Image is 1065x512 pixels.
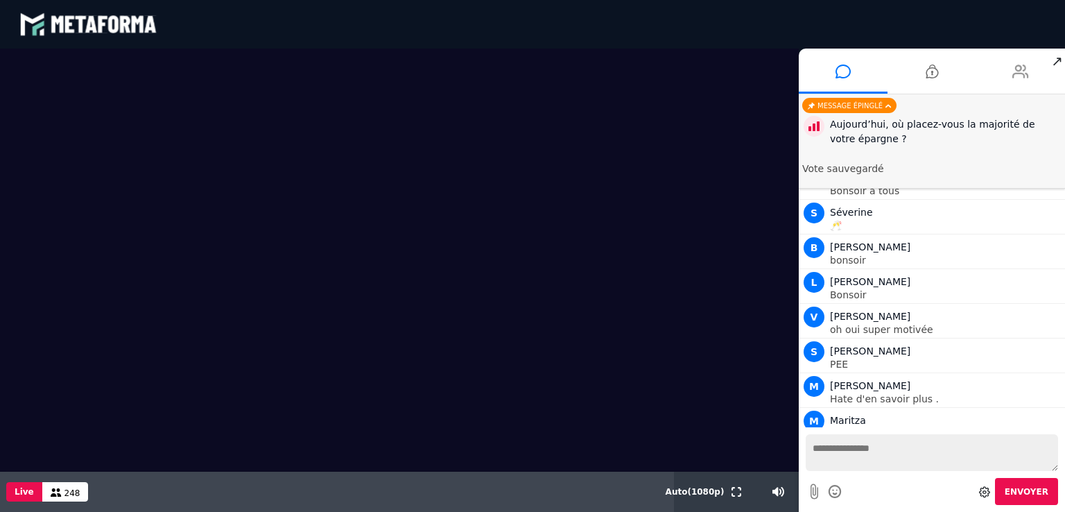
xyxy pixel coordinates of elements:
p: oh oui super motivée [830,325,1062,334]
button: Auto(1080p) [663,472,727,512]
span: Séverine [830,207,873,218]
span: [PERSON_NAME] [830,345,910,357]
span: ↗ [1049,49,1065,74]
span: Maritza [830,415,866,426]
span: M [804,376,824,397]
span: 248 [64,488,80,498]
p: Vote sauvegardé [802,164,1062,173]
div: Aujourd’hui, où placez-vous la majorité de votre épargne ? [830,117,1062,146]
span: S [804,341,824,362]
span: S [804,203,824,223]
span: V [804,307,824,327]
span: M [804,411,824,432]
span: [PERSON_NAME] [830,241,910,253]
span: Auto ( 1080 p) [666,487,725,497]
span: [PERSON_NAME] [830,276,910,287]
button: Envoyer [995,478,1058,505]
p: Bonsoir à tous [830,186,1062,196]
span: B [804,237,824,258]
span: L [804,272,824,293]
span: [PERSON_NAME] [830,311,910,322]
p: bonsoir [830,255,1062,265]
div: Message épinglé [802,98,897,113]
button: Live [6,482,42,502]
p: Bonsoir [830,290,1062,300]
span: Envoyer [1005,487,1048,497]
p: Hate d'en savoir plus . [830,394,1062,404]
span: [PERSON_NAME] [830,380,910,391]
p: 🥂 [830,221,1062,230]
p: PEE [830,359,1062,369]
